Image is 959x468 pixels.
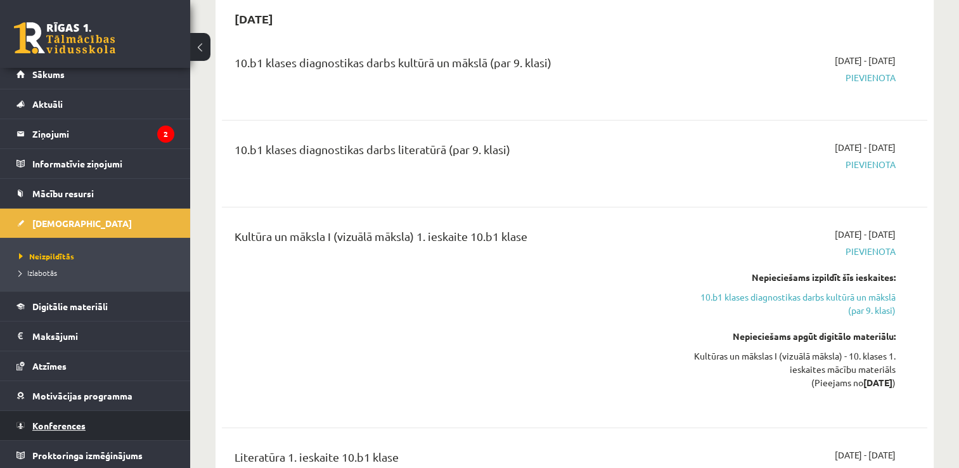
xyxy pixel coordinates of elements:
div: Nepieciešams izpildīt šīs ieskaites: [688,271,896,284]
a: Sākums [16,60,174,89]
a: Atzīmes [16,351,174,380]
span: Neizpildītās [19,251,74,261]
strong: [DATE] [863,377,892,388]
span: Konferences [32,420,86,431]
a: Rīgas 1. Tālmācības vidusskola [14,22,115,54]
span: [DEMOGRAPHIC_DATA] [32,218,132,229]
div: 10.b1 klases diagnostikas darbs literatūrā (par 9. klasi) [235,141,669,164]
a: Maksājumi [16,322,174,351]
span: Pievienota [688,71,896,84]
span: [DATE] - [DATE] [835,228,896,241]
a: Motivācijas programma [16,381,174,410]
span: Digitālie materiāli [32,301,108,312]
span: Izlabotās [19,268,57,278]
span: [DATE] - [DATE] [835,448,896,462]
a: Digitālie materiāli [16,292,174,321]
a: Informatīvie ziņojumi [16,149,174,178]
div: Kultūra un māksla I (vizuālā māksla) 1. ieskaite 10.b1 klase [235,228,669,251]
span: Atzīmes [32,360,67,372]
a: Mācību resursi [16,179,174,208]
div: 10.b1 klases diagnostikas darbs kultūrā un mākslā (par 9. klasi) [235,54,669,77]
legend: Maksājumi [32,322,174,351]
a: Ziņojumi2 [16,119,174,148]
span: Pievienota [688,245,896,258]
legend: Informatīvie ziņojumi [32,149,174,178]
span: [DATE] - [DATE] [835,54,896,67]
a: Izlabotās [19,267,177,278]
span: Sākums [32,68,65,80]
span: Mācību resursi [32,188,94,199]
span: Proktoringa izmēģinājums [32,450,143,461]
div: Kultūras un mākslas I (vizuālā māksla) - 10. klases 1. ieskaites mācību materiāls (Pieejams no ) [688,349,896,389]
a: [DEMOGRAPHIC_DATA] [16,209,174,238]
span: [DATE] - [DATE] [835,141,896,154]
span: Motivācijas programma [32,390,132,401]
span: Pievienota [688,158,896,171]
div: Nepieciešams apgūt digitālo materiālu: [688,330,896,343]
a: Neizpildītās [19,250,177,262]
span: Aktuāli [32,98,63,110]
h2: [DATE] [222,4,286,34]
a: 10.b1 klases diagnostikas darbs kultūrā un mākslā (par 9. klasi) [688,290,896,317]
a: Aktuāli [16,89,174,119]
i: 2 [157,126,174,143]
a: Konferences [16,411,174,440]
legend: Ziņojumi [32,119,174,148]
